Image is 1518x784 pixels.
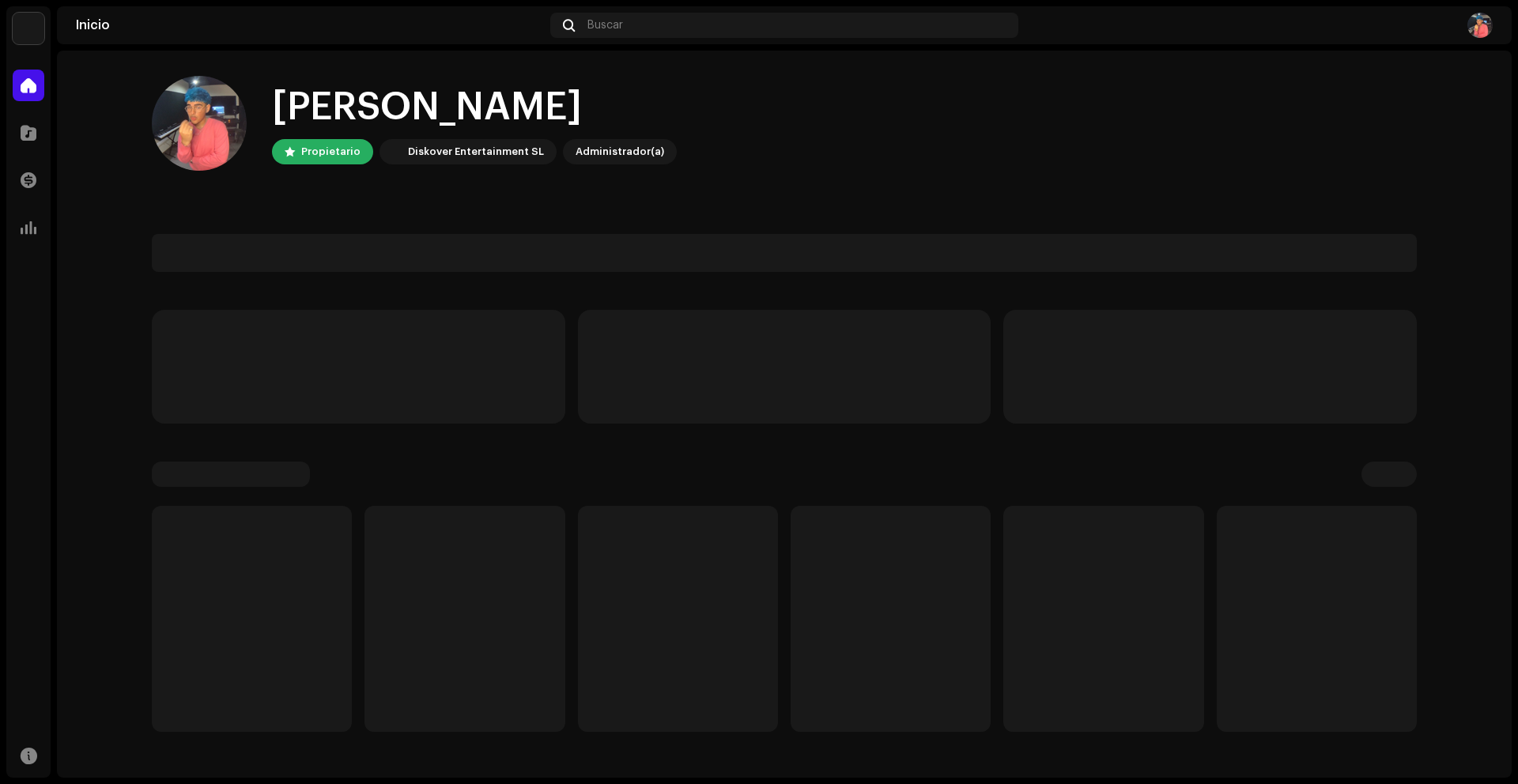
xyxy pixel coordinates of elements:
div: Propietario [301,142,361,161]
img: 297a105e-aa6c-4183-9ff4-27133c00f2e2 [13,13,44,44]
span: Buscar [587,19,623,32]
img: 7aab022e-39fc-425b-8c5d-79add96fb019 [152,76,247,171]
div: Inicio [76,19,544,32]
img: 297a105e-aa6c-4183-9ff4-27133c00f2e2 [383,142,402,161]
img: 7aab022e-39fc-425b-8c5d-79add96fb019 [1467,13,1493,38]
div: Diskover Entertainment SL [408,142,544,161]
div: [PERSON_NAME] [272,82,677,133]
div: Administrador(a) [576,142,664,161]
